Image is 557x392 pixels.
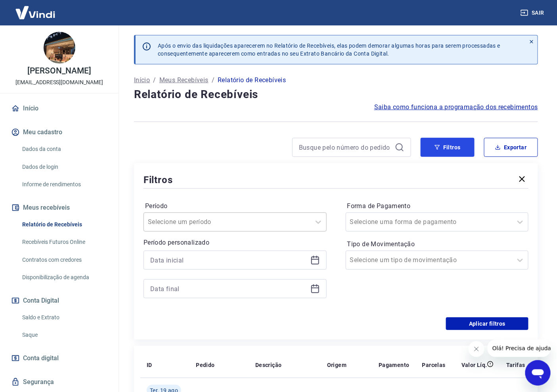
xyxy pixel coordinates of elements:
[19,309,109,326] a: Saldo e Extrato
[488,340,551,357] iframe: Mensagem da empresa
[158,42,500,58] p: Após o envio das liquidações aparecerem no Relatório de Recebíveis, elas podem demorar algumas ho...
[10,124,109,141] button: Meu cadastro
[446,317,528,330] button: Aplicar filtros
[421,138,475,157] button: Filtros
[519,6,547,20] button: Sair
[19,141,109,157] a: Dados da conta
[19,176,109,193] a: Informe de rendimentos
[150,283,307,295] input: Data final
[10,0,61,25] img: Vindi
[10,373,109,391] a: Segurança
[10,100,109,117] a: Início
[144,238,327,247] p: Período personalizado
[134,75,150,85] a: Início
[15,78,103,87] p: [EMAIL_ADDRESS][DOMAIN_NAME]
[19,216,109,233] a: Relatório de Recebíveis
[10,350,109,367] a: Conta digital
[484,138,538,157] button: Exportar
[23,353,59,364] span: Conta digital
[19,234,109,250] a: Recebíveis Futuros Online
[461,361,487,369] p: Valor Líq.
[27,67,91,75] p: [PERSON_NAME]
[347,239,527,249] label: Tipo de Movimentação
[196,361,214,369] p: Pedido
[212,75,214,85] p: /
[374,102,538,112] a: Saiba como funciona a programação dos recebimentos
[147,361,152,369] p: ID
[134,87,538,102] h4: Relatório de Recebíveis
[159,75,209,85] a: Meus Recebíveis
[10,292,109,309] button: Conta Digital
[153,75,156,85] p: /
[525,360,551,386] iframe: Botão para abrir a janela de mensagens
[347,201,527,211] label: Forma de Pagamento
[150,254,307,266] input: Data inicial
[469,341,484,357] iframe: Fechar mensagem
[19,327,109,343] a: Saque
[145,201,325,211] label: Período
[19,159,109,175] a: Dados de login
[10,199,109,216] button: Meus recebíveis
[506,361,525,369] p: Tarifas
[19,252,109,268] a: Contratos com credores
[255,361,282,369] p: Descrição
[144,174,173,186] h5: Filtros
[5,6,67,12] span: Olá! Precisa de ajuda?
[44,32,75,64] img: 8b2a87a0-d300-4eff-b126-1d90451a216c.jpeg
[379,361,410,369] p: Pagamento
[19,269,109,286] a: Disponibilização de agenda
[422,361,446,369] p: Parcelas
[299,141,392,153] input: Busque pelo número do pedido
[327,361,346,369] p: Origem
[218,75,286,85] p: Relatório de Recebíveis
